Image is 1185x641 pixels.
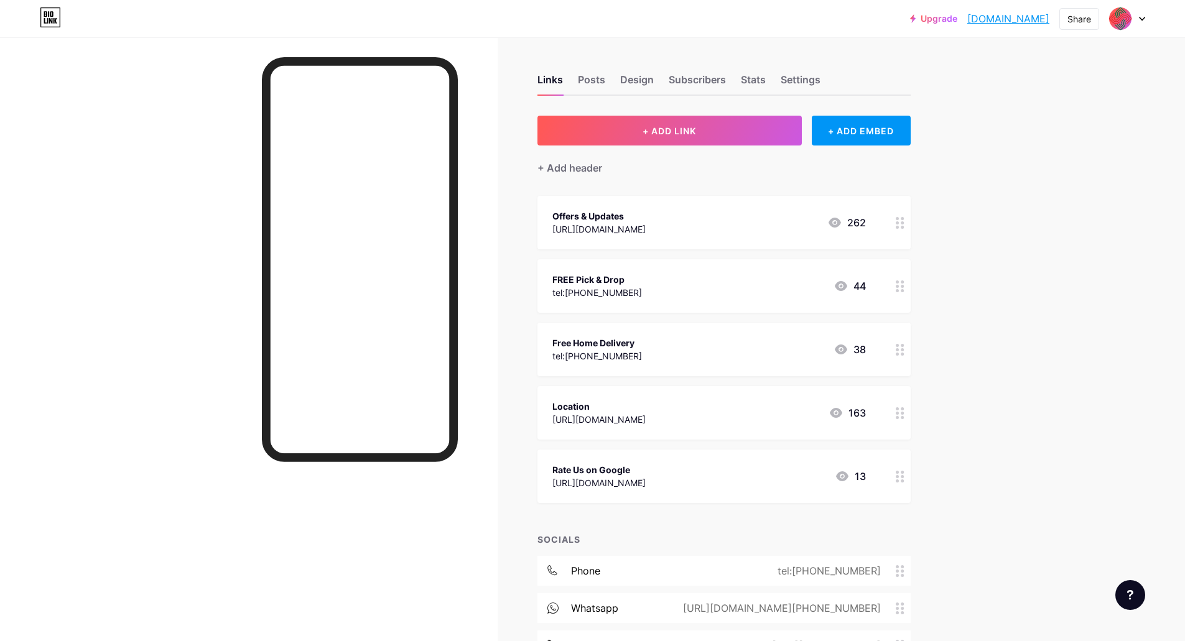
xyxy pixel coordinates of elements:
div: tel:[PHONE_NUMBER] [552,286,642,299]
div: 44 [834,279,866,293]
div: [URL][DOMAIN_NAME] [552,476,646,489]
div: Offers & Updates [552,210,646,223]
div: Settings [781,72,820,95]
div: Subscribers [669,72,726,95]
div: 262 [827,215,866,230]
img: Lakshitha Sulanjana [1108,7,1132,30]
div: tel:[PHONE_NUMBER] [758,563,896,578]
div: [URL][DOMAIN_NAME] [552,413,646,426]
a: [DOMAIN_NAME] [967,11,1049,26]
span: + ADD LINK [643,126,696,136]
a: Upgrade [910,14,957,24]
div: + ADD EMBED [812,116,911,145]
div: Free Home Delivery [552,336,642,349]
div: whatsapp [571,601,618,616]
div: [URL][DOMAIN_NAME][PHONE_NUMBER] [663,601,896,616]
div: Rate Us on Google [552,463,646,476]
div: Posts [578,72,605,95]
button: + ADD LINK [537,116,802,145]
div: SOCIALS [537,533,911,546]
div: Design [620,72,654,95]
div: tel:[PHONE_NUMBER] [552,349,642,362]
div: Stats [741,72,766,95]
div: phone [571,563,600,578]
div: Links [537,72,563,95]
div: Share [1067,12,1091,25]
div: Location [552,400,646,413]
div: FREE Pick & Drop [552,273,642,286]
div: 13 [835,469,866,484]
div: 163 [829,405,866,420]
div: + Add header [537,160,602,175]
div: 38 [834,342,866,357]
div: [URL][DOMAIN_NAME] [552,223,646,236]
